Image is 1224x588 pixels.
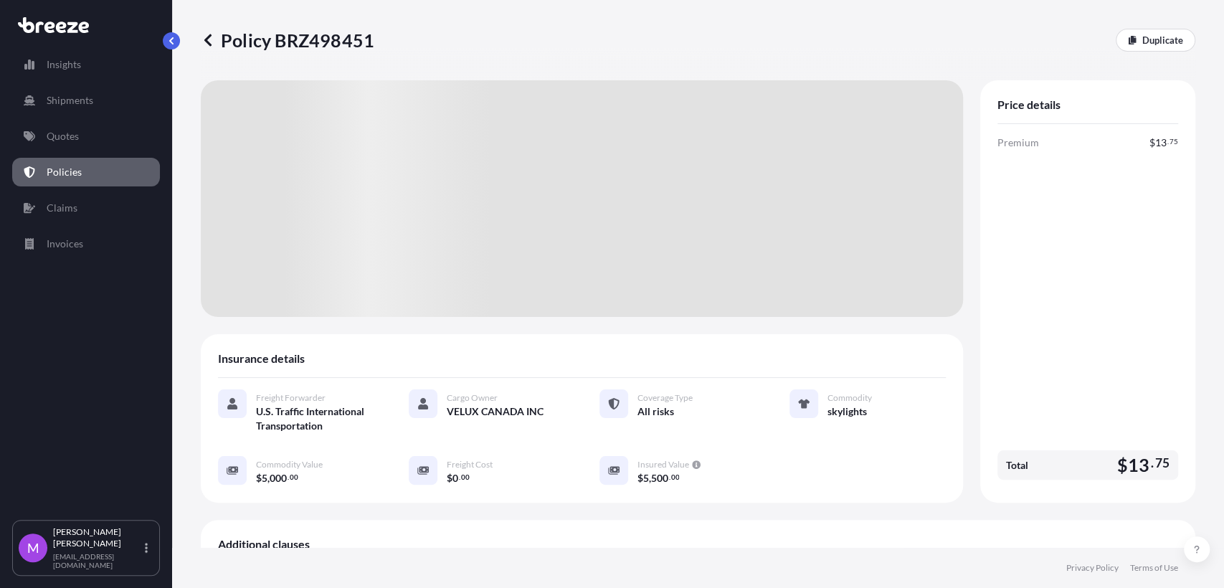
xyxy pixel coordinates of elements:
p: Claims [47,201,77,215]
a: Policies [12,158,160,186]
span: Commodity Value [256,459,323,470]
a: Invoices [12,229,160,258]
span: Freight Cost [447,459,493,470]
span: Insurance details [218,351,305,366]
span: 00 [670,475,679,480]
span: U.S. Traffic International Transportation [256,404,374,433]
span: $ [1116,456,1127,474]
span: . [1151,459,1154,468]
span: M [27,541,39,555]
a: Quotes [12,122,160,151]
span: $ [256,473,262,483]
p: [PERSON_NAME] [PERSON_NAME] [53,526,142,549]
p: Quotes [47,129,79,143]
span: VELUX CANADA INC [447,404,544,419]
span: , [267,473,270,483]
span: Freight Forwarder [256,392,326,404]
span: $ [637,473,643,483]
span: skylights [827,404,867,419]
span: Insured Value [637,459,689,470]
span: Additional clauses [218,537,310,551]
a: Terms of Use [1130,562,1178,574]
span: . [668,475,670,480]
span: All risks [637,404,674,419]
p: Policy BRZ498451 [201,29,374,52]
p: Policies [47,165,82,179]
span: Price details [997,98,1061,112]
a: Duplicate [1116,29,1195,52]
p: Invoices [47,237,83,251]
p: Shipments [47,93,93,108]
span: Total [1006,458,1028,473]
span: 00 [290,475,298,480]
span: $ [1149,138,1155,148]
span: Premium [997,136,1039,150]
p: Duplicate [1142,33,1183,47]
a: Claims [12,194,160,222]
span: 13 [1127,456,1149,474]
span: 5 [262,473,267,483]
a: Insights [12,50,160,79]
span: Cargo Owner [447,392,498,404]
span: 000 [270,473,287,483]
span: 75 [1155,459,1170,468]
span: Commodity [827,392,872,404]
a: Privacy Policy [1066,562,1119,574]
span: . [288,475,289,480]
span: 75 [1170,139,1178,144]
span: 500 [651,473,668,483]
span: 0 [452,473,458,483]
span: . [459,475,460,480]
span: Coverage Type [637,392,693,404]
span: 5 [643,473,649,483]
span: 00 [461,475,470,480]
span: , [649,473,651,483]
p: Insights [47,57,81,72]
span: 13 [1155,138,1167,148]
p: [EMAIL_ADDRESS][DOMAIN_NAME] [53,552,142,569]
span: $ [447,473,452,483]
a: Shipments [12,86,160,115]
span: . [1167,139,1169,144]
